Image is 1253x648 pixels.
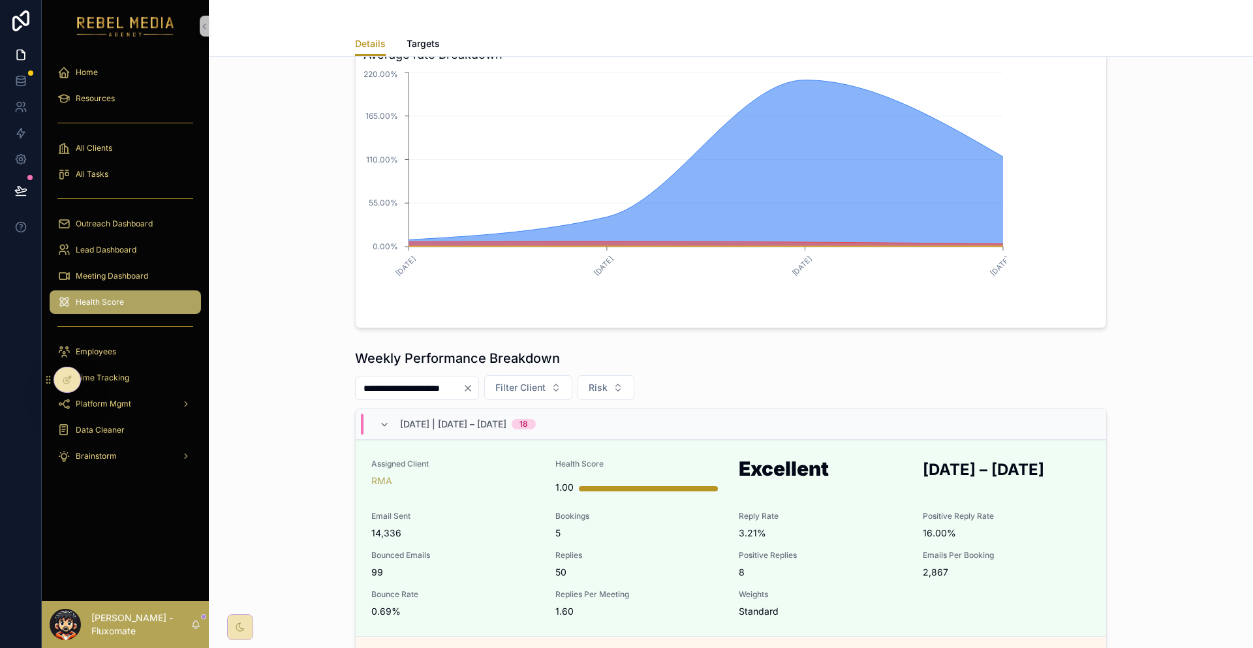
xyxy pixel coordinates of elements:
[555,474,574,501] div: 1.00
[988,254,1012,277] text: [DATE]
[394,254,418,277] text: [DATE]
[555,566,724,579] span: 50
[739,589,907,600] span: Weights
[555,459,724,469] span: Health Score
[42,52,209,483] div: scrollable content
[76,271,148,281] span: Meeting Dashboard
[355,32,386,57] a: Details
[364,69,1098,320] div: chart
[739,605,779,618] span: Standard
[371,511,540,521] span: Email Sent
[76,93,115,104] span: Resources
[739,550,907,561] span: Positive Replies
[555,550,724,561] span: Replies
[739,566,907,579] span: 8
[50,212,201,236] a: Outreach Dashboard
[495,381,546,394] span: Filter Client
[50,340,201,363] a: Employees
[578,375,634,400] button: Select Button
[407,37,440,50] span: Targets
[50,87,201,110] a: Resources
[589,381,608,394] span: Risk
[364,69,398,79] tspan: 220.00%
[76,245,136,255] span: Lead Dashboard
[371,589,540,600] span: Bounce Rate
[76,143,112,153] span: All Clients
[76,399,131,409] span: Platform Mgmt
[355,349,560,367] h1: Weekly Performance Breakdown
[76,425,125,435] span: Data Cleaner
[519,419,528,429] div: 18
[76,169,108,179] span: All Tasks
[555,527,724,540] span: 5
[371,527,540,540] span: 14,336
[371,459,540,469] span: Assigned Client
[50,61,201,84] a: Home
[739,511,907,521] span: Reply Rate
[463,383,478,393] button: Clear
[555,589,724,600] span: Replies Per Meeting
[76,297,124,307] span: Health Score
[369,198,398,208] tspan: 55.00%
[923,566,1091,579] span: 2,867
[50,418,201,442] a: Data Cleaner
[484,375,572,400] button: Select Button
[76,373,129,383] span: Time Tracking
[50,392,201,416] a: Platform Mgmt
[400,418,506,431] span: [DATE] | [DATE] – [DATE]
[371,474,392,487] a: RMA
[739,527,907,540] span: 3.21%
[366,155,398,164] tspan: 110.00%
[407,32,440,58] a: Targets
[790,254,814,277] text: [DATE]
[555,511,724,521] span: Bookings
[592,254,615,277] text: [DATE]
[355,37,386,50] span: Details
[50,290,201,314] a: Health Score
[76,347,116,357] span: Employees
[77,16,174,37] img: App logo
[356,440,1106,636] a: Assigned ClientRMAHealth Score1.00Excellent[DATE] – [DATE]Email Sent14,336Bookings5Reply Rate3.21...
[50,136,201,160] a: All Clients
[76,67,98,78] span: Home
[76,219,153,229] span: Outreach Dashboard
[371,605,540,618] span: 0.69%
[50,366,201,390] a: Time Tracking
[50,264,201,288] a: Meeting Dashboard
[50,238,201,262] a: Lead Dashboard
[923,550,1091,561] span: Emails Per Booking
[91,611,191,638] p: [PERSON_NAME] - Fluxomate
[365,111,398,121] tspan: 165.00%
[555,605,724,618] span: 1.60
[739,459,907,484] h1: Excellent
[371,550,540,561] span: Bounced Emails
[371,566,540,579] span: 99
[50,162,201,186] a: All Tasks
[923,527,1091,540] span: 16.00%
[373,241,398,251] tspan: 0.00%
[923,511,1091,521] span: Positive Reply Rate
[923,459,1091,480] h2: [DATE] – [DATE]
